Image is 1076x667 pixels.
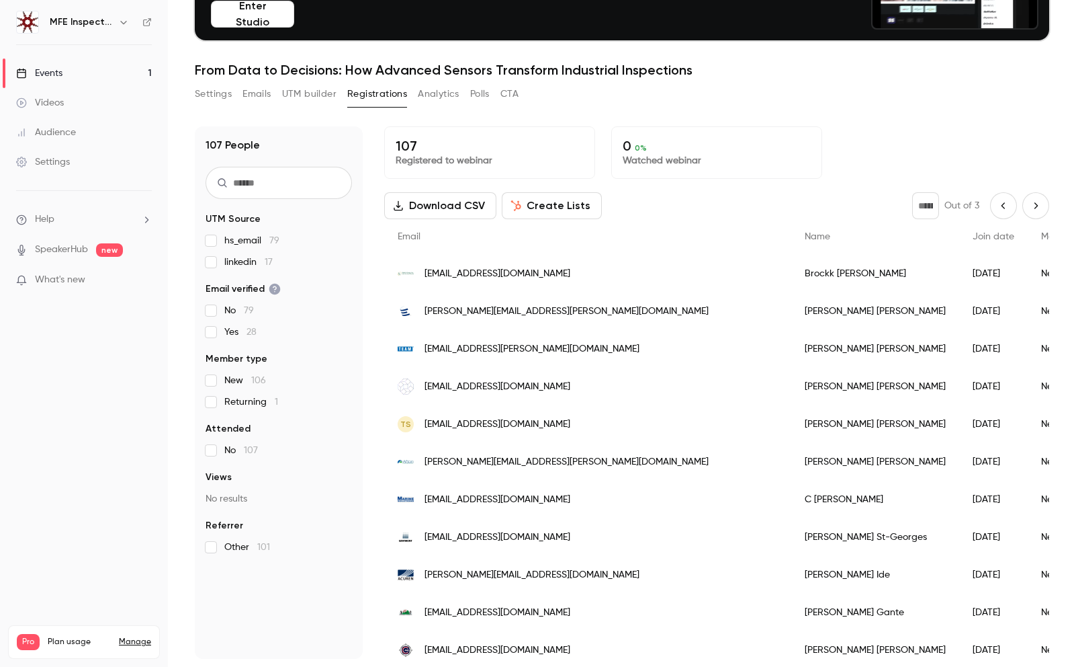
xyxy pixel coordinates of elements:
[424,267,570,281] span: [EMAIL_ADDRESS][DOMAIN_NAME]
[398,303,414,319] img: energytransfer.com
[251,376,266,385] span: 106
[502,192,602,219] button: Create Lists
[206,352,267,366] span: Member type
[990,192,1017,219] button: Previous page
[384,192,496,219] button: Download CSV
[791,292,959,330] div: [PERSON_NAME] [PERSON_NAME]
[398,341,414,357] img: teaminc.com
[50,15,113,29] h6: MFE Inspection Solutions
[424,418,570,432] span: [EMAIL_ADDRESS][DOMAIN_NAME]
[35,243,88,257] a: SpeakerHub
[275,397,278,407] span: 1
[959,255,1028,292] div: [DATE]
[623,154,811,167] p: Watched webinar
[959,518,1028,556] div: [DATE]
[16,155,70,169] div: Settings
[257,543,270,552] span: 101
[959,594,1028,631] div: [DATE]
[635,143,647,153] span: 0 %
[791,405,959,443] div: [PERSON_NAME] [PERSON_NAME]
[206,212,261,226] span: UTM Source
[195,83,232,105] button: Settings
[1022,192,1049,219] button: Next page
[35,212,54,227] span: Help
[347,83,407,105] button: Registrations
[195,62,1049,78] h1: From Data to Decisions: How Advanced Sensors Transform Industrial Inspections
[206,282,281,296] span: Email verified
[623,138,811,154] p: 0
[470,83,490,105] button: Polls
[244,446,258,455] span: 107
[16,67,62,80] div: Events
[959,556,1028,594] div: [DATE]
[35,273,85,287] span: What's new
[224,541,270,554] span: Other
[224,234,279,247] span: hs_email
[16,126,76,139] div: Audience
[400,418,411,430] span: TS
[265,258,273,267] span: 17
[96,243,123,257] span: new
[244,306,254,315] span: 79
[398,492,414,508] img: msimarinesolutions.com
[959,405,1028,443] div: [DATE]
[119,637,151,648] a: Manage
[424,606,570,620] span: [EMAIL_ADDRESS][DOMAIN_NAME]
[424,380,570,394] span: [EMAIL_ADDRESS][DOMAIN_NAME]
[424,455,709,469] span: [PERSON_NAME][EMAIL_ADDRESS][PERSON_NAME][DOMAIN_NAME]
[282,83,337,105] button: UTM builder
[224,395,278,409] span: Returning
[398,604,414,621] img: petroterminal.com
[791,481,959,518] div: C [PERSON_NAME]
[791,556,959,594] div: [PERSON_NAME] Ide
[424,493,570,507] span: [EMAIL_ADDRESS][DOMAIN_NAME]
[944,199,979,212] p: Out of 3
[791,594,959,631] div: [PERSON_NAME] Gante
[805,232,830,241] span: Name
[16,212,152,227] li: help-dropdown-opener
[224,256,273,269] span: linkedin
[791,443,959,481] div: [PERSON_NAME] [PERSON_NAME]
[424,305,709,319] span: [PERSON_NAME][EMAIL_ADDRESS][PERSON_NAME][DOMAIN_NAME]
[242,83,271,105] button: Emails
[959,443,1028,481] div: [DATE]
[959,368,1028,405] div: [DATE]
[398,529,414,545] img: graymont.com
[398,266,414,282] img: sidockgroup.com
[48,637,111,648] span: Plan usage
[424,531,570,545] span: [EMAIL_ADDRESS][DOMAIN_NAME]
[791,255,959,292] div: Brockk [PERSON_NAME]
[500,83,519,105] button: CTA
[224,325,257,339] span: Yes
[398,567,414,583] img: acuren.com
[791,368,959,405] div: [PERSON_NAME] [PERSON_NAME]
[398,379,414,395] img: diamondagetechnology.com
[396,138,584,154] p: 107
[206,137,260,153] h1: 107 People
[396,154,584,167] p: Registered to webinar
[424,568,639,582] span: [PERSON_NAME][EMAIL_ADDRESS][DOMAIN_NAME]
[206,471,232,484] span: Views
[791,330,959,368] div: [PERSON_NAME] [PERSON_NAME]
[269,236,279,245] span: 79
[206,519,243,533] span: Referrer
[246,327,257,337] span: 28
[17,634,40,650] span: Pro
[206,492,352,506] p: No results
[211,1,294,28] button: Enter Studio
[424,643,570,658] span: [EMAIL_ADDRESS][DOMAIN_NAME]
[398,642,414,658] img: c-arcpf.com
[17,11,38,33] img: MFE Inspection Solutions
[959,481,1028,518] div: [DATE]
[224,304,254,317] span: No
[398,232,420,241] span: Email
[206,422,251,436] span: Attended
[418,83,459,105] button: Analytics
[959,330,1028,368] div: [DATE]
[973,232,1014,241] span: Join date
[398,454,414,470] img: aftonchemical.com
[224,374,266,387] span: New
[791,518,959,556] div: [PERSON_NAME] St-Georges
[16,96,64,110] div: Videos
[959,292,1028,330] div: [DATE]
